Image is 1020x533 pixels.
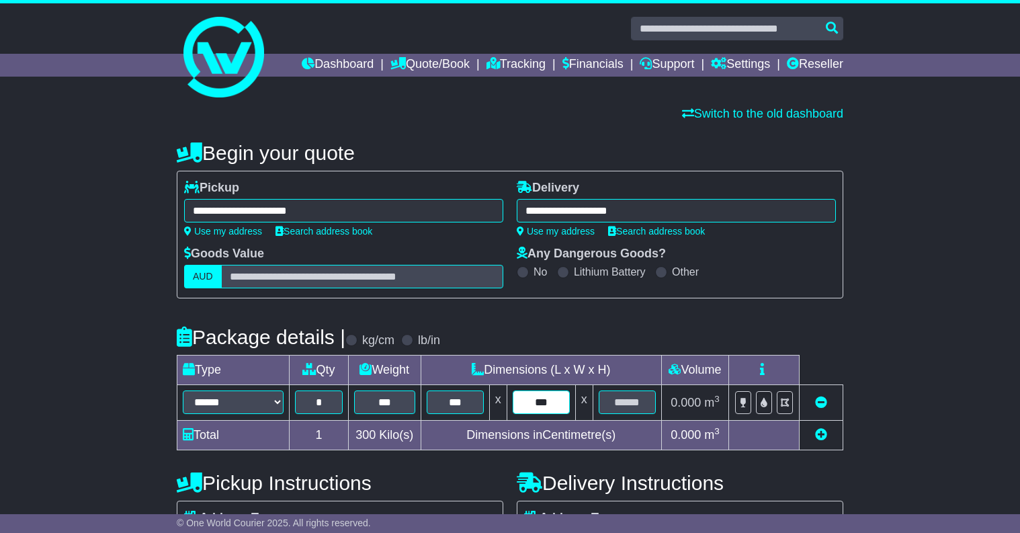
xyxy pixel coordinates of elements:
[184,247,264,261] label: Goods Value
[177,356,290,385] td: Type
[177,421,290,450] td: Total
[390,54,470,77] a: Quote/Book
[661,356,728,385] td: Volume
[704,396,720,409] span: m
[534,265,547,278] label: No
[575,385,593,421] td: x
[524,511,619,526] label: Address Type
[671,396,701,409] span: 0.000
[815,396,827,409] a: Remove this item
[355,428,376,442] span: 300
[714,394,720,404] sup: 3
[421,421,661,450] td: Dimensions in Centimetre(s)
[704,428,720,442] span: m
[184,181,239,196] label: Pickup
[711,54,770,77] a: Settings
[302,54,374,77] a: Dashboard
[672,265,699,278] label: Other
[787,54,843,77] a: Reseller
[714,426,720,436] sup: 3
[815,428,827,442] a: Add new item
[489,385,507,421] td: x
[574,265,646,278] label: Lithium Battery
[671,428,701,442] span: 0.000
[517,226,595,237] a: Use my address
[517,472,843,494] h4: Delivery Instructions
[682,107,843,120] a: Switch to the old dashboard
[177,142,843,164] h4: Begin your quote
[290,356,349,385] td: Qty
[348,421,421,450] td: Kilo(s)
[608,226,705,237] a: Search address book
[290,421,349,450] td: 1
[275,226,372,237] a: Search address book
[418,333,440,348] label: lb/in
[177,518,371,528] span: © One World Courier 2025. All rights reserved.
[184,226,262,237] a: Use my address
[421,356,661,385] td: Dimensions (L x W x H)
[640,54,694,77] a: Support
[362,333,394,348] label: kg/cm
[517,247,666,261] label: Any Dangerous Goods?
[517,181,579,196] label: Delivery
[177,472,503,494] h4: Pickup Instructions
[177,326,345,348] h4: Package details |
[184,511,279,526] label: Address Type
[184,265,222,288] label: AUD
[562,54,624,77] a: Financials
[348,356,421,385] td: Weight
[486,54,546,77] a: Tracking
